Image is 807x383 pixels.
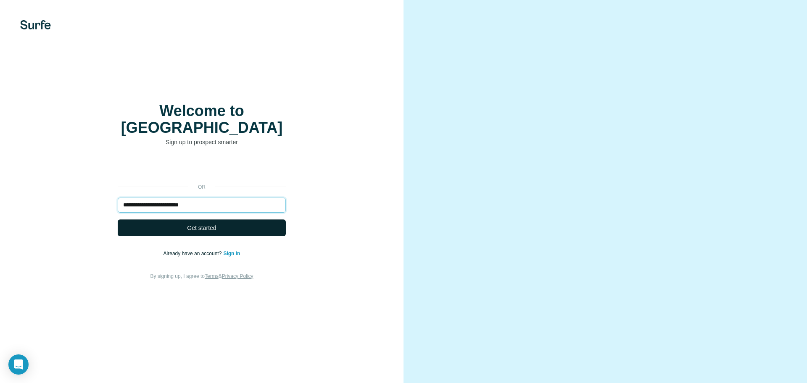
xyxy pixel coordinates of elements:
a: Sign in [223,251,240,256]
iframe: Sign in with Google Button [113,159,290,177]
a: Privacy Policy [222,273,253,279]
button: Get started [118,219,286,236]
p: or [188,183,215,191]
p: Sign up to prospect smarter [118,138,286,146]
span: Already have an account? [164,251,224,256]
h1: Welcome to [GEOGRAPHIC_DATA] [118,103,286,136]
span: By signing up, I agree to & [150,273,253,279]
span: Get started [187,224,216,232]
div: Open Intercom Messenger [8,354,29,375]
a: Terms [205,273,219,279]
img: Surfe's logo [20,20,51,29]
